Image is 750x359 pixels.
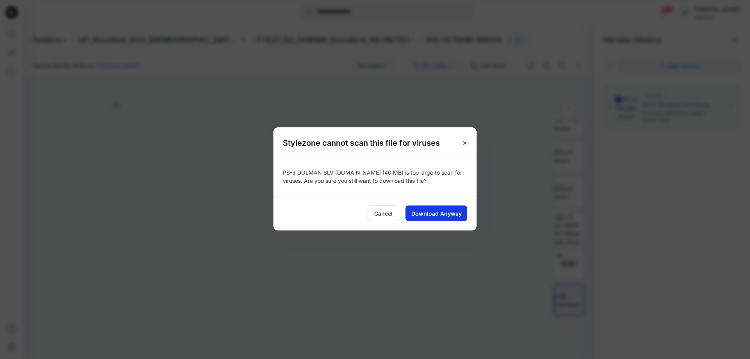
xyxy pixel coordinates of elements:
button: Cancel [368,205,399,221]
span: Download Anyway [411,209,462,218]
button: Close [458,136,472,150]
h5: Stylezone cannot scan this file for viruses [273,127,449,159]
button: Download Anyway [405,205,467,221]
div: PS-3 DOLMAN SLV [DOMAIN_NAME] (40 MB) is too large to scan for viruses. Are you sure you still wa... [273,159,477,196]
span: Cancel [374,209,393,218]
